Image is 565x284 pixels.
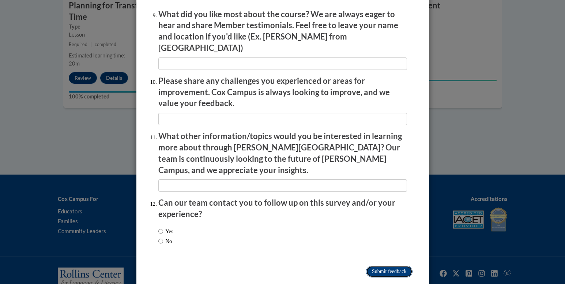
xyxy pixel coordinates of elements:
input: No [158,237,163,245]
p: Please share any challenges you experienced or areas for improvement. Cox Campus is always lookin... [158,75,407,109]
p: What other information/topics would you be interested in learning more about through [PERSON_NAME... [158,131,407,176]
input: Submit feedback [366,266,412,277]
label: No [158,237,172,245]
label: Yes [158,227,173,235]
input: Yes [158,227,163,235]
p: What did you like most about the course? We are always eager to hear and share Member testimonial... [158,9,407,54]
p: Can our team contact you to follow up on this survey and/or your experience? [158,197,407,220]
